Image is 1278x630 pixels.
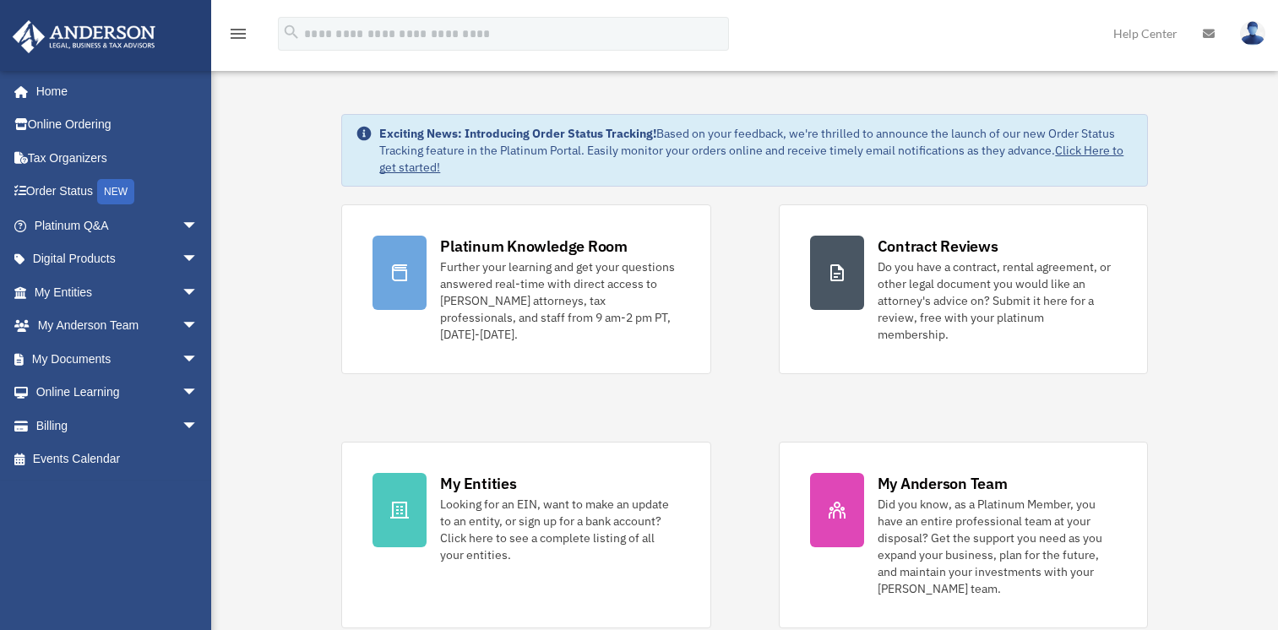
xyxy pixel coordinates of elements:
[779,204,1148,374] a: Contract Reviews Do you have a contract, rental agreement, or other legal document you would like...
[12,141,224,175] a: Tax Organizers
[379,125,1133,176] div: Based on your feedback, we're thrilled to announce the launch of our new Order Status Tracking fe...
[440,236,628,257] div: Platinum Knowledge Room
[12,342,224,376] a: My Documentsarrow_drop_down
[379,126,656,141] strong: Exciting News: Introducing Order Status Tracking!
[878,236,998,257] div: Contract Reviews
[878,258,1117,343] div: Do you have a contract, rental agreement, or other legal document you would like an attorney's ad...
[12,108,224,142] a: Online Ordering
[12,242,224,276] a: Digital Productsarrow_drop_down
[182,275,215,310] span: arrow_drop_down
[379,143,1123,175] a: Click Here to get started!
[228,24,248,44] i: menu
[12,443,224,476] a: Events Calendar
[12,175,224,209] a: Order StatusNEW
[440,496,679,563] div: Looking for an EIN, want to make an update to an entity, or sign up for a bank account? Click her...
[182,342,215,377] span: arrow_drop_down
[341,442,710,628] a: My Entities Looking for an EIN, want to make an update to an entity, or sign up for a bank accoun...
[182,409,215,443] span: arrow_drop_down
[12,409,224,443] a: Billingarrow_drop_down
[228,30,248,44] a: menu
[8,20,160,53] img: Anderson Advisors Platinum Portal
[12,74,215,108] a: Home
[12,309,224,343] a: My Anderson Teamarrow_drop_down
[12,275,224,309] a: My Entitiesarrow_drop_down
[182,242,215,277] span: arrow_drop_down
[182,209,215,243] span: arrow_drop_down
[440,473,516,494] div: My Entities
[97,179,134,204] div: NEW
[182,376,215,410] span: arrow_drop_down
[440,258,679,343] div: Further your learning and get your questions answered real-time with direct access to [PERSON_NAM...
[182,309,215,344] span: arrow_drop_down
[878,496,1117,597] div: Did you know, as a Platinum Member, you have an entire professional team at your disposal? Get th...
[12,209,224,242] a: Platinum Q&Aarrow_drop_down
[878,473,1008,494] div: My Anderson Team
[1240,21,1265,46] img: User Pic
[12,376,224,410] a: Online Learningarrow_drop_down
[779,442,1148,628] a: My Anderson Team Did you know, as a Platinum Member, you have an entire professional team at your...
[282,23,301,41] i: search
[341,204,710,374] a: Platinum Knowledge Room Further your learning and get your questions answered real-time with dire...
